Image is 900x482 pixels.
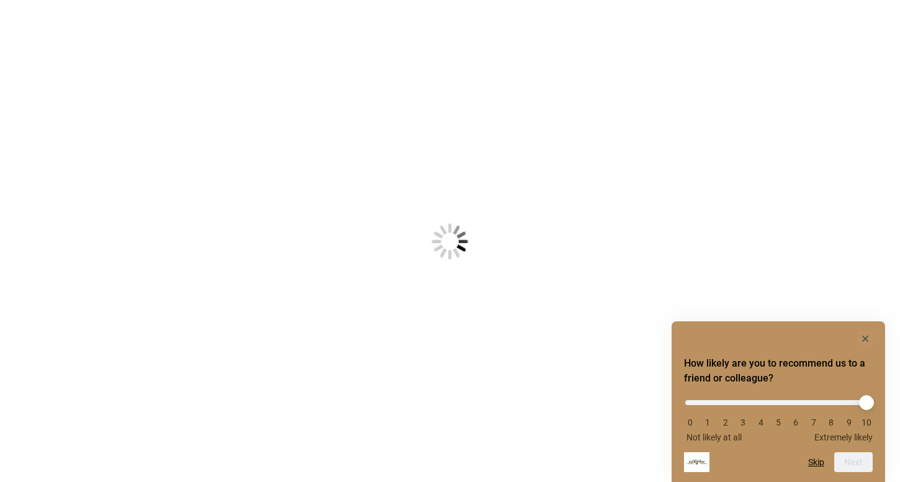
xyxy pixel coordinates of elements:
li: 6 [790,417,802,427]
div: How likely are you to recommend us to a friend or colleague? Select an option from 0 to 10, with ... [684,391,873,442]
li: 10 [860,417,873,427]
li: 4 [755,417,767,427]
li: 3 [737,417,749,427]
li: 1 [701,417,714,427]
button: Hide survey [858,331,873,346]
button: Skip [808,457,824,467]
span: Extremely likely [814,432,873,442]
li: 7 [808,417,820,427]
li: 2 [719,417,732,427]
img: Loading [371,162,529,321]
li: 8 [825,417,837,427]
span: Not likely at all [686,432,742,442]
li: 9 [843,417,855,427]
h2: How likely are you to recommend us to a friend or colleague? Select an option from 0 to 10, with ... [684,356,873,386]
div: How likely are you to recommend us to a friend or colleague? Select an option from 0 to 10, with ... [684,331,873,472]
li: 0 [684,417,696,427]
button: Next question [834,452,873,472]
li: 5 [772,417,785,427]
